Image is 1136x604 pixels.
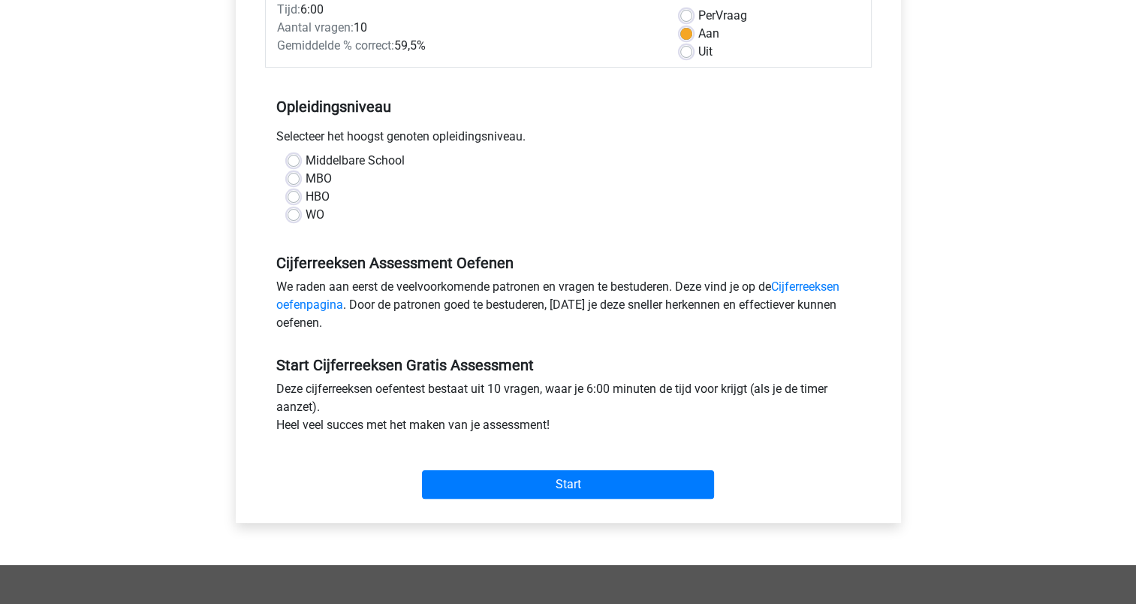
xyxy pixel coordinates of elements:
[266,37,669,55] div: 59,5%
[276,356,860,374] h5: Start Cijferreeksen Gratis Assessment
[698,43,713,61] label: Uit
[265,380,872,440] div: Deze cijferreeksen oefentest bestaat uit 10 vragen, waar je 6:00 minuten de tijd voor krijgt (als...
[265,278,872,338] div: We raden aan eerst de veelvoorkomende patronen en vragen te bestuderen. Deze vind je op de . Door...
[698,25,719,43] label: Aan
[277,38,394,53] span: Gemiddelde % correct:
[266,1,669,19] div: 6:00
[306,206,324,224] label: WO
[306,188,330,206] label: HBO
[422,470,714,499] input: Start
[306,152,405,170] label: Middelbare School
[276,254,860,272] h5: Cijferreeksen Assessment Oefenen
[277,20,354,35] span: Aantal vragen:
[306,170,332,188] label: MBO
[698,8,716,23] span: Per
[276,92,860,122] h5: Opleidingsniveau
[277,2,300,17] span: Tijd:
[265,128,872,152] div: Selecteer het hoogst genoten opleidingsniveau.
[266,19,669,37] div: 10
[698,7,747,25] label: Vraag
